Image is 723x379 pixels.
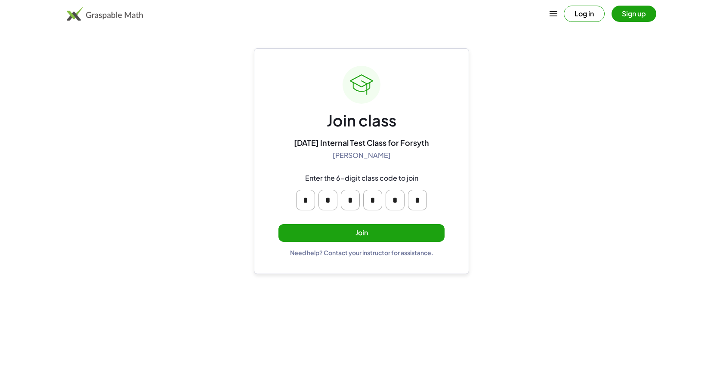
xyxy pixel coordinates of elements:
[341,190,360,210] input: Please enter OTP character 3
[278,224,445,242] button: Join
[318,190,337,210] input: Please enter OTP character 2
[294,138,429,148] div: [DATE] Internal Test Class for Forsyth
[305,174,418,183] div: Enter the 6-digit class code to join
[327,111,396,131] div: Join class
[290,249,433,256] div: Need help? Contact your instructor for assistance.
[296,190,315,210] input: Please enter OTP character 1
[333,151,391,160] div: [PERSON_NAME]
[612,6,656,22] button: Sign up
[363,190,382,210] input: Please enter OTP character 4
[386,190,405,210] input: Please enter OTP character 5
[408,190,427,210] input: Please enter OTP character 6
[564,6,605,22] button: Log in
